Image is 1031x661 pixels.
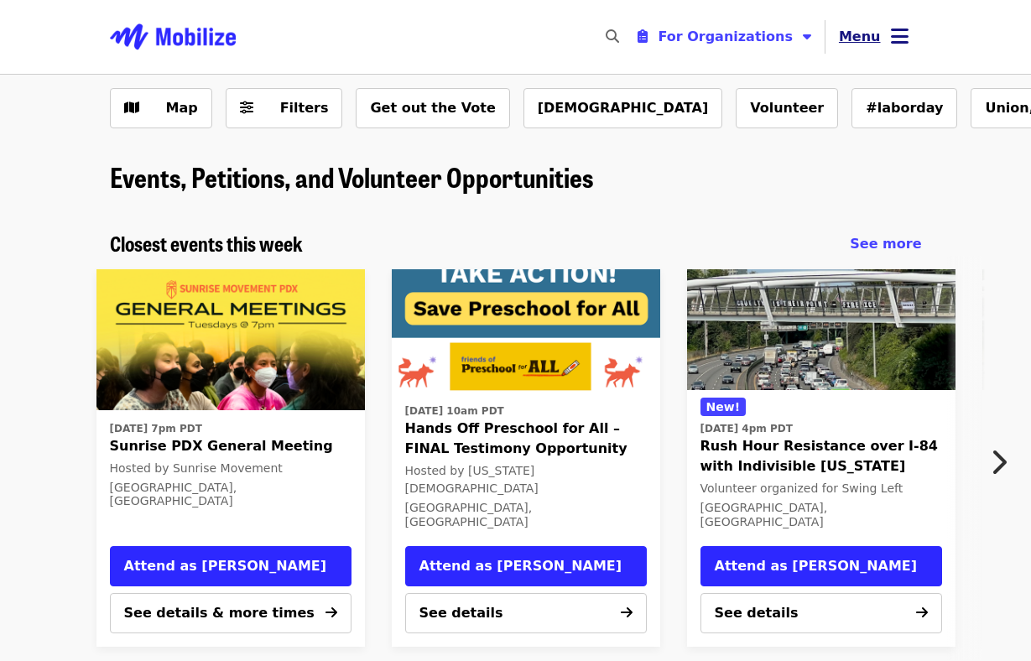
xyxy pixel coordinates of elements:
[850,234,921,254] a: See more
[715,556,928,576] span: Attend as [PERSON_NAME]
[700,593,942,633] button: See details
[124,100,139,116] i: map icon
[839,29,881,44] span: Menu
[825,17,922,57] button: Toggle account menu
[110,157,593,196] span: Events, Petitions, and Volunteer Opportunities
[110,10,236,64] img: Mobilize - Home
[700,481,903,495] span: Volunteer organized for Swing Left
[715,605,799,621] span: See details
[891,24,909,49] i: bars icon
[658,29,793,44] span: For Organizations
[240,100,253,116] i: sliders-h icon
[736,88,838,128] button: Volunteer
[110,417,351,513] a: See details for "Sunrise PDX General Meeting"
[124,605,315,621] span: See details & more times
[110,421,202,436] time: [DATE] 7pm PDT
[687,250,955,391] a: Rush Hour Resistance over I-84 with Indivisible Oregon
[110,232,303,256] a: Closest events this week
[405,464,539,495] span: Hosted by [US_STATE] [DEMOGRAPHIC_DATA]
[700,436,942,476] span: Rush Hour Resistance over I-84 with Indivisible [US_STATE]
[405,546,647,586] button: Attend as [PERSON_NAME]
[700,397,942,533] a: See details for "Rush Hour Resistance over I-84 with Indivisible Oregon"
[687,250,955,391] img: Rush Hour Resistance over I-84 with Indivisible Oregon organized by Swing Left
[325,605,337,621] i: arrow-right icon
[976,439,1031,486] button: Next item
[392,252,660,393] a: Hands Off Preschool for All – FINAL Testimony Opportunity
[280,100,329,116] span: Filters
[638,29,648,44] i: clipboard-list icon
[419,556,633,576] span: Attend as [PERSON_NAME]
[624,20,825,54] button: Toggle organizer menu
[124,556,337,576] span: Attend as [PERSON_NAME]
[405,593,647,633] button: See details
[419,605,503,621] span: See details
[621,605,633,621] i: arrow-right icon
[166,100,198,116] span: Map
[850,236,921,252] span: See more
[110,546,351,586] button: Attend as [PERSON_NAME]
[110,88,212,128] button: Show map view
[916,605,928,621] i: arrow-right icon
[405,403,504,419] time: [DATE] 10am PDT
[700,501,942,529] div: [GEOGRAPHIC_DATA], [GEOGRAPHIC_DATA]
[392,252,660,393] img: Hands Off Preschool for All – FINAL Testimony Opportunity organized by Oregon Working Families Party
[110,228,303,258] span: Closest events this week
[990,446,1007,478] i: chevron-right icon
[356,88,509,128] button: Get out the Vote
[405,399,647,533] a: See details for "Hands Off Preschool for All – FINAL Testimony Opportunity"
[706,400,741,414] span: New!
[700,421,793,436] time: [DATE] 4pm PDT
[851,88,957,128] button: #laborday
[523,88,722,128] button: [DEMOGRAPHIC_DATA]
[96,232,935,256] div: Closest events this week
[629,17,643,57] input: Search
[96,269,365,410] a: Sunrise PDX General Meeting
[606,29,619,44] i: search icon
[226,88,343,128] button: Filters (0 selected)
[110,481,351,509] div: [GEOGRAPHIC_DATA], [GEOGRAPHIC_DATA]
[110,436,351,456] span: Sunrise PDX General Meeting
[96,269,365,410] img: Sunrise PDX General Meeting organized by Sunrise Movement
[110,593,351,633] button: See details & more times
[700,546,942,586] button: Attend as [PERSON_NAME]
[803,29,811,44] i: caret-down icon
[405,419,647,459] span: Hands Off Preschool for All – FINAL Testimony Opportunity
[110,461,283,475] span: Hosted by Sunrise Movement
[405,501,647,529] div: [GEOGRAPHIC_DATA], [GEOGRAPHIC_DATA]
